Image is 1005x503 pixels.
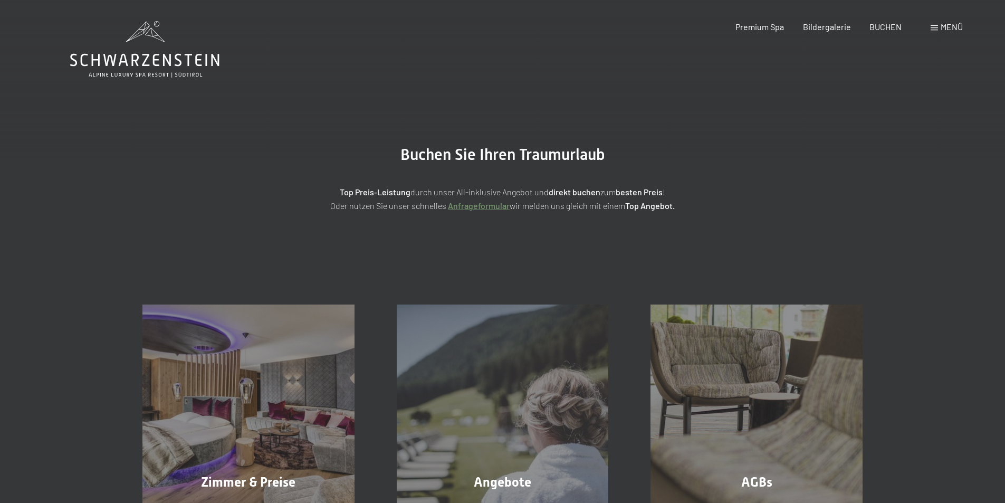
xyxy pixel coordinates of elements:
[400,145,605,164] span: Buchen Sie Ihren Traumurlaub
[474,474,531,490] span: Angebote
[625,201,675,211] strong: Top Angebot.
[941,22,963,32] span: Menü
[239,185,767,212] p: durch unser All-inklusive Angebot und zum ! Oder nutzen Sie unser schnelles wir melden uns gleich...
[616,187,663,197] strong: besten Preis
[803,22,851,32] a: Bildergalerie
[201,474,295,490] span: Zimmer & Preise
[340,187,410,197] strong: Top Preis-Leistung
[735,22,784,32] a: Premium Spa
[448,201,510,211] a: Anfrageformular
[741,474,772,490] span: AGBs
[869,22,902,32] a: BUCHEN
[549,187,600,197] strong: direkt buchen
